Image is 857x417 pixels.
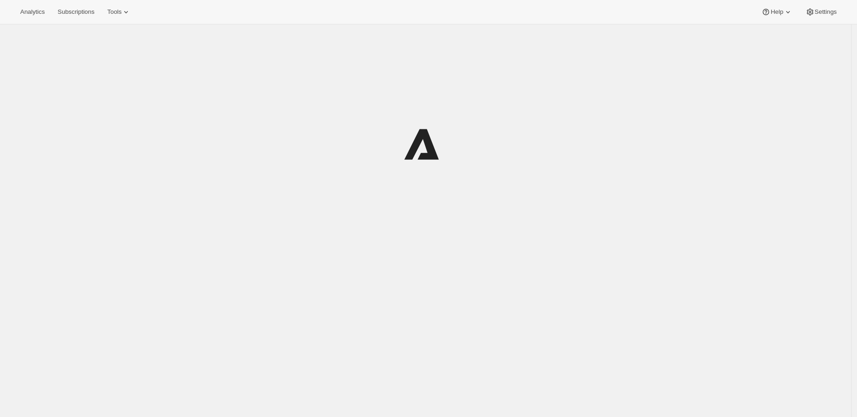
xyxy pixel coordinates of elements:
span: Subscriptions [58,8,94,16]
button: Tools [102,6,136,18]
span: Analytics [20,8,45,16]
button: Help [756,6,798,18]
span: Settings [815,8,837,16]
button: Settings [800,6,842,18]
button: Subscriptions [52,6,100,18]
span: Help [771,8,783,16]
button: Analytics [15,6,50,18]
span: Tools [107,8,121,16]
